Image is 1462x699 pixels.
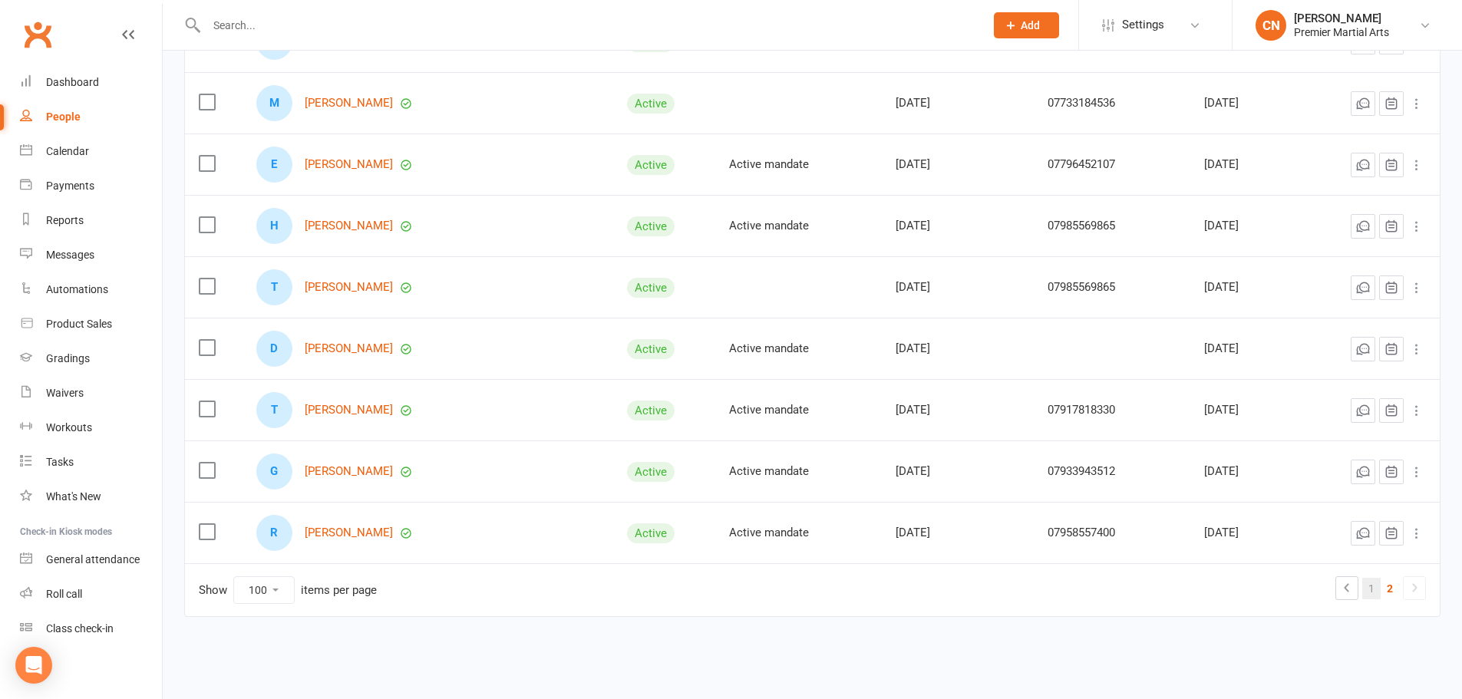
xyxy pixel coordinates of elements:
[1204,219,1289,232] div: [DATE]
[256,515,292,551] div: Rayhan
[627,94,675,114] div: Active
[627,462,675,482] div: Active
[20,542,162,577] a: General attendance kiosk mode
[20,238,162,272] a: Messages
[1204,158,1289,171] div: [DATE]
[305,465,393,478] a: [PERSON_NAME]
[896,97,1020,110] div: [DATE]
[301,584,377,597] div: items per page
[627,278,675,298] div: Active
[1362,578,1381,599] a: 1
[20,410,162,445] a: Workouts
[1048,404,1177,417] div: 07917818330
[1122,8,1164,42] span: Settings
[46,421,92,434] div: Workouts
[15,647,52,684] div: Open Intercom Messenger
[896,219,1020,232] div: [DATE]
[627,155,675,175] div: Active
[1204,281,1289,294] div: [DATE]
[1048,465,1177,478] div: 07933943512
[729,526,869,539] div: Active mandate
[896,526,1020,539] div: [DATE]
[729,465,869,478] div: Active mandate
[46,110,81,123] div: People
[305,281,393,294] a: [PERSON_NAME]
[1294,25,1389,39] div: Premier Martial Arts
[20,203,162,238] a: Reports
[20,376,162,410] a: Waivers
[256,147,292,183] div: Eva
[1048,158,1177,171] div: 07796452107
[20,272,162,307] a: Automations
[305,97,393,110] a: [PERSON_NAME]
[729,219,869,232] div: Active mandate
[46,622,114,635] div: Class check-in
[46,553,140,565] div: General attendance
[20,480,162,514] a: What's New
[1204,404,1289,417] div: [DATE]
[46,145,89,157] div: Calendar
[20,612,162,646] a: Class kiosk mode
[256,331,292,367] div: Damion
[1048,526,1177,539] div: 07958557400
[305,404,393,417] a: [PERSON_NAME]
[256,208,292,244] div: Harrison
[46,387,84,399] div: Waivers
[20,100,162,134] a: People
[46,588,82,600] div: Roll call
[46,456,74,468] div: Tasks
[256,269,292,305] div: Toby
[896,158,1020,171] div: [DATE]
[46,249,94,261] div: Messages
[305,342,393,355] a: [PERSON_NAME]
[46,214,84,226] div: Reports
[256,85,292,121] div: Musa
[1021,19,1040,31] span: Add
[627,339,675,359] div: Active
[46,352,90,364] div: Gradings
[729,404,869,417] div: Active mandate
[1048,281,1177,294] div: 07985569865
[202,15,974,36] input: Search...
[199,576,377,604] div: Show
[1048,219,1177,232] div: 07985569865
[256,392,292,428] div: Teddy
[256,453,292,490] div: George
[305,158,393,171] a: [PERSON_NAME]
[896,281,1020,294] div: [DATE]
[46,76,99,88] div: Dashboard
[1204,465,1289,478] div: [DATE]
[18,15,57,54] a: Clubworx
[20,307,162,341] a: Product Sales
[994,12,1059,38] button: Add
[1256,10,1286,41] div: CN
[729,158,869,171] div: Active mandate
[20,445,162,480] a: Tasks
[1204,526,1289,539] div: [DATE]
[46,490,101,503] div: What's New
[627,401,675,420] div: Active
[896,342,1020,355] div: [DATE]
[896,465,1020,478] div: [DATE]
[20,341,162,376] a: Gradings
[20,65,162,100] a: Dashboard
[896,404,1020,417] div: [DATE]
[305,219,393,232] a: [PERSON_NAME]
[20,169,162,203] a: Payments
[627,216,675,236] div: Active
[20,134,162,169] a: Calendar
[20,577,162,612] a: Roll call
[46,318,112,330] div: Product Sales
[46,283,108,295] div: Automations
[1048,97,1177,110] div: 07733184536
[1381,578,1399,599] a: 2
[1204,97,1289,110] div: [DATE]
[46,180,94,192] div: Payments
[627,523,675,543] div: Active
[729,342,869,355] div: Active mandate
[1294,12,1389,25] div: [PERSON_NAME]
[305,526,393,539] a: [PERSON_NAME]
[1204,342,1289,355] div: [DATE]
